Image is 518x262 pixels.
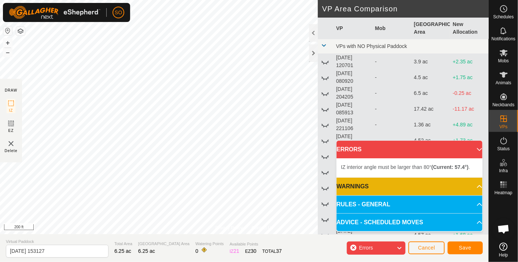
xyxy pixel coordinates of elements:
[333,180,372,196] td: [DATE] 142846
[5,88,17,93] div: DRAW
[333,148,372,164] td: [DATE] 165805
[114,241,132,247] span: Total Area
[276,248,282,254] span: 37
[492,103,514,107] span: Neckbands
[411,117,450,133] td: 1.36 ac
[9,6,100,19] img: Gallagher Logo
[450,101,489,117] td: -11.17 ac
[450,18,489,39] th: New Allocation
[498,59,509,63] span: Mobs
[195,241,224,247] span: Watering Points
[499,169,508,173] span: Infra
[3,26,12,35] button: Reset Map
[322,4,489,13] h2: VP Area Comparison
[411,101,450,117] td: 17.42 ac
[411,85,450,101] td: 6.5 ac
[251,248,257,254] span: 30
[115,9,122,16] span: SO
[333,196,372,211] td: [DATE] 143538
[495,191,513,195] span: Heatmap
[375,74,408,81] div: -
[450,54,489,70] td: +2.35 ac
[411,70,450,85] td: 4.5 ac
[333,133,372,148] td: [DATE] 085327
[245,247,257,255] div: EZ
[337,158,482,177] p-accordion-content: ERRORS
[5,148,18,154] span: Delete
[431,164,469,170] b: (Current: 57.4°)
[114,248,131,254] span: 6.25 ac
[411,133,450,148] td: 4.52 ac
[375,121,408,129] div: -
[337,200,390,209] span: RULES - GENERAL
[493,15,514,19] span: Schedules
[493,218,515,240] div: Open chat
[418,245,435,251] span: Cancel
[497,147,510,151] span: Status
[333,54,372,70] td: [DATE] 120701
[496,81,511,85] span: Animals
[333,117,372,133] td: [DATE] 221106
[499,253,508,257] span: Help
[450,85,489,101] td: -0.25 ac
[375,58,408,66] div: -
[3,48,12,57] button: –
[333,227,372,243] td: [DATE] 144058
[195,248,198,254] span: 0
[375,137,408,144] div: -
[333,85,372,101] td: [DATE] 204205
[333,211,372,227] td: [DATE] 143914
[333,101,372,117] td: [DATE] 085913
[215,225,243,231] a: Privacy Policy
[16,27,25,36] button: Map Layers
[492,37,515,41] span: Notifications
[7,139,15,148] img: VP
[8,128,14,133] span: EZ
[333,18,372,39] th: VP
[450,133,489,148] td: +1.73 ac
[336,43,407,49] span: VPs with NO Physical Paddock
[229,247,239,255] div: IZ
[411,54,450,70] td: 3.9 ac
[337,196,482,213] p-accordion-header: RULES - GENERAL
[372,18,411,39] th: Mob
[138,241,190,247] span: [GEOGRAPHIC_DATA] Area
[337,178,482,195] p-accordion-header: WARNINGS
[3,38,12,47] button: +
[359,245,373,251] span: Errors
[229,241,282,247] span: Available Points
[459,245,471,251] span: Save
[341,164,470,170] span: IZ interior angle must be larger than 80° .
[333,164,372,180] td: [DATE] 142612
[499,125,507,129] span: VPs
[337,141,482,158] p-accordion-header: ERRORS
[333,70,372,85] td: [DATE] 080920
[6,239,109,245] span: Virtual Paddock
[450,70,489,85] td: +1.75 ac
[411,18,450,39] th: [GEOGRAPHIC_DATA] Area
[138,248,155,254] span: 6.25 ac
[450,117,489,133] td: +4.89 ac
[375,89,408,97] div: -
[234,248,239,254] span: 21
[9,108,13,113] span: IZ
[448,241,483,254] button: Save
[337,182,369,191] span: WARNINGS
[337,214,482,231] p-accordion-header: ADVICE - SCHEDULED MOVES
[375,105,408,113] div: -
[251,225,273,231] a: Contact Us
[262,247,282,255] div: TOTAL
[337,145,361,154] span: ERRORS
[408,241,445,254] button: Cancel
[489,240,518,260] a: Help
[337,218,423,227] span: ADVICE - SCHEDULED MOVES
